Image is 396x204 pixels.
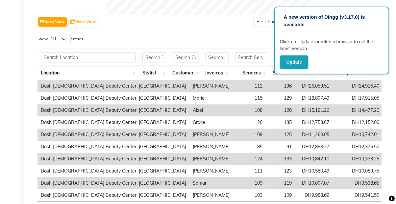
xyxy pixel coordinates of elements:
[266,141,295,153] td: 91
[189,189,233,201] td: [PERSON_NAME]
[37,66,139,80] th: Location: activate to sort column ascending
[333,141,383,153] td: DH12,375.50
[189,153,233,165] td: [PERSON_NAME]
[37,34,83,44] label: Show entries
[295,104,333,116] td: DH15,191.26
[189,129,233,141] td: [PERSON_NAME]
[295,153,333,165] td: DH10,842.10
[333,177,383,189] td: DH9,538.65
[233,104,266,116] td: 108
[333,104,383,116] td: DH14,477.20
[37,177,189,189] td: Dash [DEMOGRAPHIC_DATA] Beauty Center, [GEOGRAPHIC_DATA]
[233,129,266,141] td: 109
[173,52,199,62] input: Search Customer
[266,92,295,104] td: 129
[37,165,189,177] td: Dash [DEMOGRAPHIC_DATA] Beauty Center, [GEOGRAPHIC_DATA]
[333,153,383,165] td: DH10,333.25
[266,153,295,165] td: 133
[295,129,333,141] td: DH11,260.05
[37,116,189,129] td: Dash [DEMOGRAPHIC_DATA] Beauty Center, [GEOGRAPHIC_DATA]
[333,165,383,177] td: DH10,089.75
[189,165,233,177] td: [PERSON_NAME]
[37,92,189,104] td: Dash [DEMOGRAPHIC_DATA] Beauty Center, [GEOGRAPHIC_DATA]
[37,153,189,165] td: Dash [DEMOGRAPHIC_DATA] Beauty Center, [GEOGRAPHIC_DATA]
[295,116,333,129] td: DH12,753.67
[284,13,380,28] p: A new version of Dingg (v3.17.0) is available
[41,52,136,62] input: Search Location
[333,80,383,92] td: DH24,916.40
[233,92,266,104] td: 115
[37,189,189,201] td: Dash [DEMOGRAPHIC_DATA] Beauty Center, [GEOGRAPHIC_DATA]
[233,165,266,177] td: 111
[169,66,202,80] th: Customer: activate to sort column ascending
[189,141,233,153] td: [PERSON_NAME]
[266,177,295,189] td: 119
[266,129,295,141] td: 125
[266,80,295,92] td: 136
[189,104,233,116] td: Aizel
[266,116,295,129] td: 135
[235,52,266,62] input: Search Services
[48,34,71,44] select: Showentries
[37,141,189,153] td: Dash [DEMOGRAPHIC_DATA] Beauty Center, [GEOGRAPHIC_DATA]
[280,38,384,52] p: Click on ‘Update’ or refersh browser to get the latest version.
[280,55,309,69] button: Update
[295,92,333,104] td: DH18,807.49
[295,80,333,92] td: DH26,059.51
[202,66,232,80] th: Invoices: activate to sort column ascending
[273,52,316,62] input: Search Services W/o Tax
[37,104,189,116] td: Dash [DEMOGRAPHIC_DATA] Beauty Center, [GEOGRAPHIC_DATA]
[70,19,75,24] img: pivot.png
[295,177,333,189] td: DH10,007.07
[295,189,333,201] td: DH9,988.69
[295,165,333,177] td: DH10,580.49
[266,189,295,201] td: 109
[206,52,229,62] input: Search Invoices
[189,92,233,104] td: Mariel
[189,177,233,189] td: Saman
[333,116,383,129] td: DH12,152.00
[333,129,383,141] td: DH10,742.01
[333,189,383,201] td: DH9,541.50
[189,80,233,92] td: [PERSON_NAME]
[37,80,189,92] td: Dash [DEMOGRAPHIC_DATA] Beauty Center, [GEOGRAPHIC_DATA]
[38,17,67,27] button: Table View
[295,141,333,153] td: DH12,898.27
[333,92,383,104] td: DH17,915.05
[233,189,266,201] td: 103
[233,177,266,189] td: 109
[69,17,98,27] button: Pivot View
[233,116,266,129] td: 120
[142,52,166,62] input: Search Stylist
[270,66,320,80] th: Services W/o Tax: activate to sort column ascending
[37,129,189,141] td: Dash [DEMOGRAPHIC_DATA] Beauty Center, [GEOGRAPHIC_DATA]
[139,66,169,80] th: Stylist: activate to sort column ascending
[233,80,266,92] td: 112
[233,153,266,165] td: 124
[232,66,270,80] th: Services: activate to sort column ascending
[266,104,295,116] td: 128
[233,141,266,153] td: 85
[266,165,295,177] td: 123
[189,116,233,129] td: Grace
